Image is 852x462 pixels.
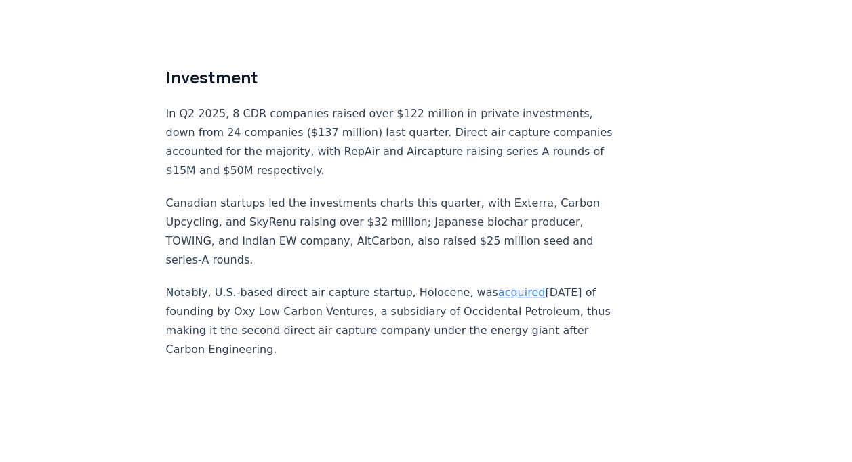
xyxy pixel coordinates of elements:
p: Canadian startups led the investments charts this quarter, with Exterra, Carbon Upcycling, and Sk... [166,194,615,270]
a: acquired [498,286,546,299]
h2: Investment [166,66,615,88]
p: In Q2 2025, 8 CDR companies raised over $122 million in private investments, down from 24 compani... [166,104,615,180]
p: Notably, U.S.-based direct air capture startup, Holocene, was [DATE] of founding by Oxy Low Carbo... [166,283,615,359]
